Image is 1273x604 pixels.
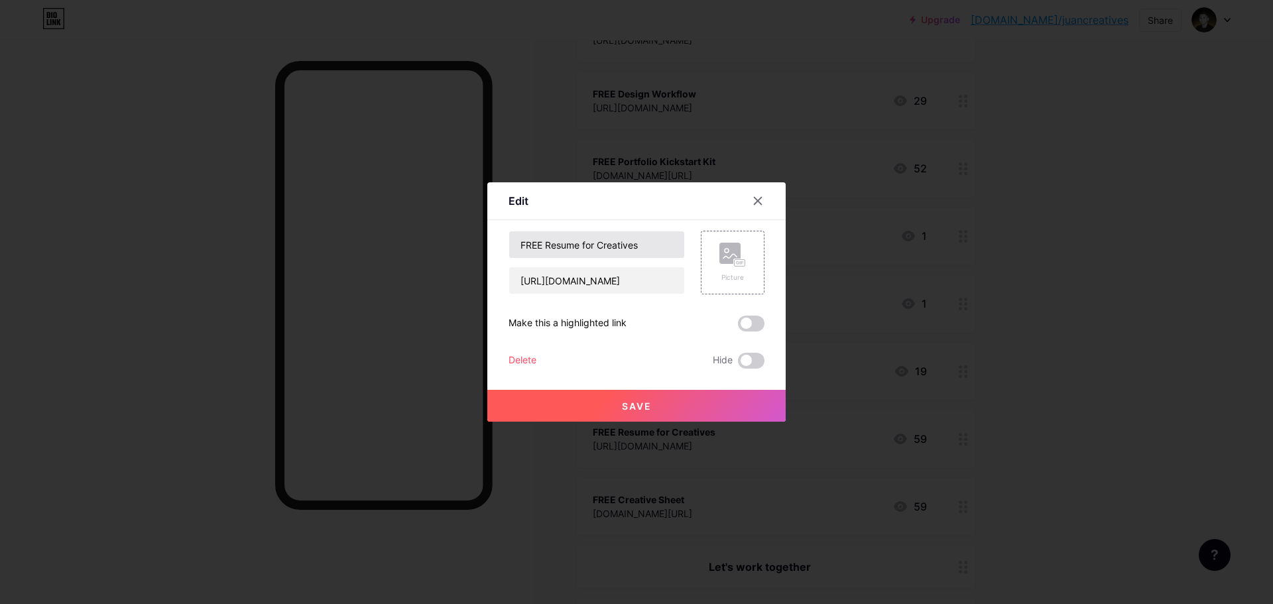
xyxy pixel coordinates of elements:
div: Picture [719,272,746,282]
div: Edit [509,193,528,209]
button: Save [487,390,786,422]
span: Hide [713,353,733,369]
span: Save [622,400,652,412]
input: Title [509,231,684,258]
div: Make this a highlighted link [509,316,627,332]
div: Delete [509,353,536,369]
input: URL [509,267,684,294]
